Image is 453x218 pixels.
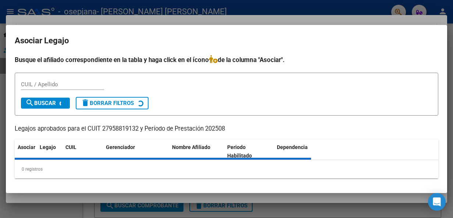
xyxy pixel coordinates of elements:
span: Legajo [40,144,56,150]
h4: Busque el afiliado correspondiente en la tabla y haga click en el ícono de la columna "Asociar". [15,55,438,65]
button: Borrar Filtros [76,97,149,109]
mat-icon: search [25,98,34,107]
datatable-header-cell: Legajo [37,139,63,164]
button: Buscar [21,98,70,109]
h2: Asociar Legajo [15,34,438,48]
datatable-header-cell: Asociar [15,139,37,164]
span: Gerenciador [106,144,135,150]
div: 0 registros [15,160,438,178]
span: Buscar [25,100,56,106]
datatable-header-cell: Dependencia [274,139,329,164]
span: Borrar Filtros [81,100,134,106]
mat-icon: delete [81,98,90,107]
span: Dependencia [277,144,308,150]
datatable-header-cell: Nombre Afiliado [169,139,224,164]
datatable-header-cell: CUIL [63,139,103,164]
datatable-header-cell: Periodo Habilitado [224,139,274,164]
span: Periodo Habilitado [227,144,252,159]
span: Nombre Afiliado [172,144,210,150]
datatable-header-cell: Gerenciador [103,139,169,164]
span: CUIL [65,144,76,150]
span: Asociar [18,144,35,150]
p: Legajos aprobados para el CUIT 27958819132 y Período de Prestación 202508 [15,124,438,134]
div: Open Intercom Messenger [428,193,446,211]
